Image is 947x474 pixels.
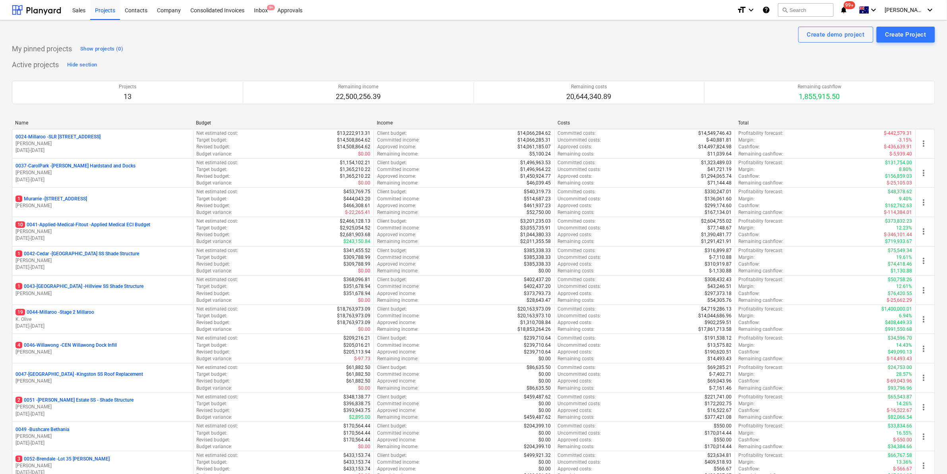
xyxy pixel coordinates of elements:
span: more_vert [919,432,929,441]
div: 1Murarrie -[STREET_ADDRESS][PERSON_NAME] [15,196,190,209]
p: $14,497,824.98 [698,144,732,150]
p: Revised budget : [197,261,230,268]
p: Margin : [738,196,755,202]
p: $1,365,210.22 [340,166,370,173]
p: $0.00 [358,151,370,157]
p: Client budget : [377,130,407,137]
p: $385,338.33 [524,261,551,268]
p: $1,390,481.77 [701,231,732,238]
p: 0041-Applied-Medical-Fitout - Applied Medical ECI Budget [15,221,150,228]
p: $1,154,102.21 [340,159,370,166]
p: $1,496,964.22 [521,166,551,173]
p: Approved costs : [558,290,593,297]
p: $77,148.67 [707,225,732,231]
p: [PERSON_NAME] [15,228,190,235]
p: Profitability forecast : [738,159,783,166]
p: $719,933.67 [885,238,912,245]
p: Remaining costs : [558,180,595,186]
span: more_vert [919,198,929,207]
p: $308,432.43 [705,276,732,283]
div: 190044-Millaroo -Stage 2 MillarooK. Olive[DATE]-[DATE] [15,309,190,329]
p: 12.23% [897,225,912,231]
div: Costs [558,120,732,126]
p: $-22,265.41 [345,209,370,216]
p: Remaining income : [377,238,418,245]
span: 4 [15,342,22,348]
p: Remaining cashflow : [738,268,783,274]
i: keyboard_arrow_down [926,5,935,15]
p: $-114,384.01 [884,209,912,216]
p: 0042-Cedar - [GEOGRAPHIC_DATA] SS Shade Structure [15,251,139,257]
p: $-25,105.03 [887,180,912,186]
p: $14,549,746.43 [698,130,732,137]
p: Approved income : [377,231,416,238]
p: Committed costs : [558,188,596,195]
p: $0.00 [358,297,370,304]
p: $3,055,735.91 [521,225,551,231]
p: Remaining costs : [558,151,595,157]
p: [DATE] - [DATE] [15,440,190,447]
p: Target budget : [197,225,228,231]
span: 19 [15,309,25,315]
p: [PERSON_NAME] [15,202,190,209]
p: Budget variance : [197,268,232,274]
p: [PERSON_NAME] [15,404,190,410]
span: more_vert [919,286,929,295]
span: more_vert [919,315,929,324]
button: Search [778,3,834,17]
p: $316,899.87 [705,247,732,254]
div: Name [15,120,190,126]
p: Margin : [738,225,755,231]
p: $-436,639.91 [884,144,912,150]
p: Profitability forecast : [738,218,783,225]
p: Committed costs : [558,218,596,225]
p: $71,144.48 [707,180,732,186]
p: Cashflow : [738,173,760,180]
p: [PERSON_NAME] [15,290,190,297]
p: [PERSON_NAME] [15,433,190,440]
p: Remaining income : [377,297,418,304]
p: $2,466,128.13 [340,218,370,225]
span: search [782,7,788,13]
div: 10042-Cedar -[GEOGRAPHIC_DATA] SS Shade Structure[PERSON_NAME][DATE]-[DATE] [15,251,190,271]
p: [PERSON_NAME] [15,169,190,176]
p: $373,832.23 [885,218,912,225]
p: Budget variance : [197,209,232,216]
p: Margin : [738,166,755,173]
div: 40046-Willawong -CEN Willawong Dock Infill[PERSON_NAME] [15,342,190,355]
p: $3,201,235.03 [521,218,551,225]
p: $330,247.01 [705,188,732,195]
p: $52,750.00 [527,209,551,216]
span: more_vert [919,139,929,148]
p: $461,937.23 [524,202,551,209]
span: more_vert [919,461,929,470]
p: $373,793.73 [524,290,551,297]
p: $0.00 [539,268,551,274]
p: Net estimated cost : [197,159,238,166]
p: Committed costs : [558,247,596,254]
div: Income [377,120,551,126]
p: $309,788.99 [343,254,370,261]
p: 12.61% [897,283,912,290]
p: $28,643.47 [527,297,551,304]
p: $14,066,285.31 [518,137,551,144]
i: Knowledge base [762,5,770,15]
p: $299,174.60 [705,202,732,209]
p: Uncommitted costs : [558,166,601,173]
p: $1,294,065.74 [701,173,732,180]
p: Client budget : [377,188,407,195]
p: $453,769.75 [343,188,370,195]
p: Approved income : [377,202,416,209]
p: Revised budget : [197,290,230,297]
p: $-1,130.88 [709,268,732,274]
p: $-5,939.40 [890,151,912,157]
p: Murarrie - [STREET_ADDRESS] [15,196,87,202]
div: Create demo project [807,29,865,40]
p: $243,150.84 [343,238,370,245]
p: $14,508,864.62 [337,137,370,144]
p: $54,305.76 [707,297,732,304]
p: Profitability forecast : [738,188,783,195]
p: $540,319.73 [524,188,551,195]
p: $1,130.88 [891,268,912,274]
p: Profitability forecast : [738,247,783,254]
